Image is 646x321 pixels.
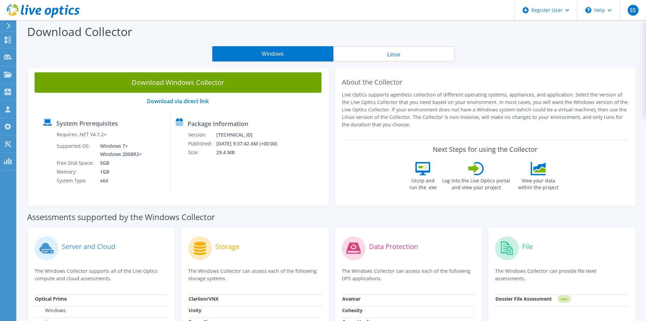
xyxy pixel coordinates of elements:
[522,243,533,250] label: File
[27,24,132,39] label: Download Collector
[188,130,216,139] td: Version:
[35,307,66,314] label: Windows
[188,120,248,127] label: Package Information
[212,46,333,61] button: Windows
[342,78,629,86] h2: About the Collector
[27,214,215,220] label: Assessments supported by the Windows Collector
[628,5,639,16] span: SS
[342,91,629,128] p: Live Optics supports agentless collection of different operating systems, appliances, and applica...
[56,142,95,159] td: Supported OS:
[95,176,143,185] td: x64
[342,296,360,302] strong: Avamar
[433,145,537,154] label: Next Steps for using the Collector
[369,243,418,250] label: Data Protection
[188,267,321,282] p: The Windows Collector can assess each of the following storage systems.
[561,297,568,301] tspan: NEW!
[56,120,118,127] label: System Prerequisites
[514,175,563,191] label: View your data within the project
[56,159,95,167] td: Free Disk Space:
[57,131,106,138] label: Requires .NET V4.7.2+
[95,167,143,176] td: 1GB
[495,267,628,282] p: The Windows Collector can provide file level assessments.
[495,296,552,302] strong: Dossier File Assessment
[35,296,67,302] strong: Optical Prime
[216,130,286,139] td: [TECHNICAL_ID]
[215,243,239,250] label: Storage
[35,267,168,282] p: The Windows Collector supports all of the Live Optics compute and cloud assessments.
[189,307,201,314] strong: Unity
[342,267,475,282] p: The Windows Collector can assess each of the following DPS applications.
[442,175,510,191] label: Log into the Live Optics portal and view your project
[188,139,216,148] td: Published:
[189,296,218,302] strong: Clariion/VNX
[342,307,363,314] strong: Cohesity
[35,72,321,93] a: Download Windows Collector
[216,148,286,157] td: 29.4 MB
[95,159,143,167] td: 5GB
[56,176,95,185] td: System Type:
[585,7,591,13] svg: \n
[147,97,209,105] a: Download via direct link
[95,142,143,159] td: Windows 7+ Windows 2008R2+
[407,175,438,191] label: Unzip and run the .exe
[188,148,216,157] td: Size:
[62,243,115,250] label: Server and Cloud
[333,46,454,61] button: Linux
[216,139,286,148] td: [DATE] 9:37:42 AM (+00:00)
[56,167,95,176] td: Memory:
